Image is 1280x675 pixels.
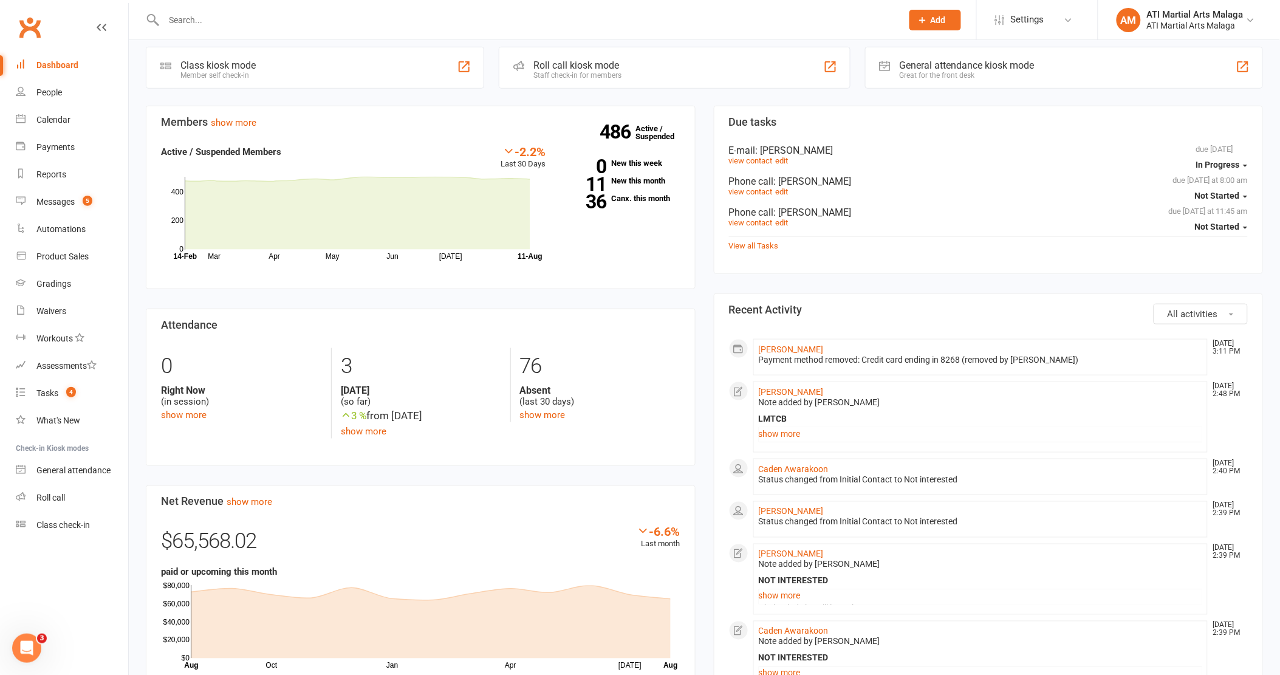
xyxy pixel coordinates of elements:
[759,517,1203,527] div: Status changed from Initial Contact to Not interested
[161,116,680,128] h3: Members
[729,187,773,196] a: view contact
[564,157,606,176] strong: 0
[161,385,322,408] div: (in session)
[776,187,789,196] a: edit
[83,196,92,206] span: 5
[520,385,680,408] div: (last 30 days)
[341,409,366,422] span: 3 %
[161,409,207,420] a: show more
[564,159,680,167] a: 0New this week
[1147,9,1244,20] div: ATI Martial Arts Malaga
[1207,340,1247,355] time: [DATE] 3:11 PM
[533,71,621,80] div: Staff check-in for members
[1207,502,1247,518] time: [DATE] 2:39 PM
[759,626,829,636] a: Caden Awarakoon
[16,243,128,270] a: Product Sales
[341,426,386,437] a: show more
[1117,8,1141,32] div: AM
[520,409,566,420] a: show more
[636,115,690,149] a: 486Active / Suspended
[16,484,128,512] a: Roll call
[180,71,256,80] div: Member self check-in
[909,10,961,30] button: Add
[161,496,680,508] h3: Net Revenue
[759,397,1203,408] div: Note added by [PERSON_NAME]
[759,355,1203,365] div: Payment method removed: Credit card ending in 8268 (removed by [PERSON_NAME])
[729,116,1248,128] h3: Due tasks
[759,425,1203,442] a: show more
[36,306,66,316] div: Waivers
[1011,6,1044,33] span: Settings
[774,176,852,187] span: : [PERSON_NAME]
[36,224,86,234] div: Automations
[36,416,80,425] div: What's New
[36,197,75,207] div: Messages
[759,344,824,354] a: [PERSON_NAME]
[533,60,621,71] div: Roll call kiosk mode
[1207,459,1247,475] time: [DATE] 2:40 PM
[1207,622,1247,637] time: [DATE] 2:39 PM
[227,497,272,508] a: show more
[1195,185,1248,207] button: Not Started
[600,123,636,141] strong: 486
[729,156,773,165] a: view contact
[931,15,946,25] span: Add
[16,134,128,161] a: Payments
[36,142,75,152] div: Payments
[16,216,128,243] a: Automations
[36,493,65,502] div: Roll call
[759,653,1203,663] div: NOT INTERESTED
[341,408,501,424] div: from [DATE]
[759,637,1203,647] div: Note added by [PERSON_NAME]
[759,464,829,474] a: Caden Awarakoon
[12,634,41,663] iframe: Intercom live chat
[36,361,97,371] div: Assessments
[160,12,894,29] input: Search...
[36,388,58,398] div: Tasks
[15,12,45,43] a: Clubworx
[564,193,606,211] strong: 36
[729,304,1248,316] h3: Recent Activity
[1195,191,1240,200] span: Not Started
[759,387,824,397] a: [PERSON_NAME]
[16,457,128,484] a: General attendance kiosk mode
[16,325,128,352] a: Workouts
[759,549,824,559] a: [PERSON_NAME]
[759,507,824,516] a: [PERSON_NAME]
[1207,544,1247,560] time: [DATE] 2:39 PM
[211,117,256,128] a: show more
[759,475,1203,485] div: Status changed from Initial Contact to Not interested
[564,177,680,185] a: 11New this month
[16,270,128,298] a: Gradings
[637,525,680,538] div: -6.6%
[16,79,128,106] a: People
[900,71,1035,80] div: Great for the front desk
[16,298,128,325] a: Waivers
[161,567,277,578] strong: paid or upcoming this month
[36,465,111,475] div: General attendance
[501,145,546,171] div: Last 30 Days
[66,387,76,397] span: 4
[161,385,322,396] strong: Right Now
[774,207,852,218] span: : [PERSON_NAME]
[16,161,128,188] a: Reports
[161,319,680,331] h3: Attendance
[520,348,680,385] div: 76
[341,348,501,385] div: 3
[776,218,789,227] a: edit
[1196,160,1240,170] span: In Progress
[1195,222,1240,231] span: Not Started
[729,207,1248,218] div: Phone call
[36,170,66,179] div: Reports
[16,512,128,539] a: Class kiosk mode
[161,146,281,157] strong: Active / Suspended Members
[729,176,1248,187] div: Phone call
[36,334,73,343] div: Workouts
[36,252,89,261] div: Product Sales
[37,634,47,643] span: 3
[16,352,128,380] a: Assessments
[776,156,789,165] a: edit
[1196,154,1248,176] button: In Progress
[564,194,680,202] a: 36Canx. this month
[759,560,1203,570] div: Note added by [PERSON_NAME]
